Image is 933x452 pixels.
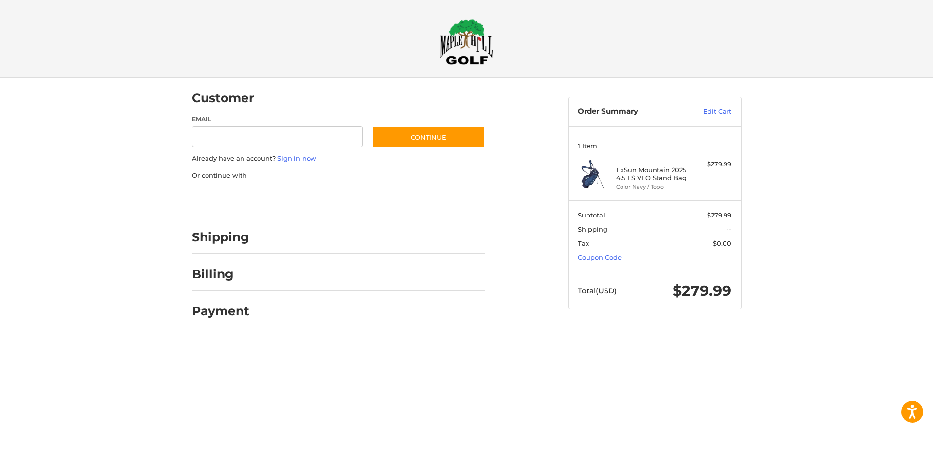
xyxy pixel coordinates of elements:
h3: Order Summary [578,107,682,117]
h3: 1 Item [578,142,731,150]
span: $279.99 [673,282,731,300]
span: $279.99 [707,211,731,219]
span: Total (USD) [578,286,617,295]
li: Color Navy / Topo [616,183,691,191]
h2: Payment [192,304,249,319]
button: Continue [372,126,485,148]
img: Maple Hill Golf [440,19,493,65]
div: $279.99 [693,160,731,169]
iframe: PayPal-venmo [353,190,426,207]
h4: 1 x Sun Mountain 2025 4.5 LS VLO Stand Bag [616,166,691,182]
p: Or continue with [192,171,485,181]
label: Email [192,115,363,124]
h2: Customer [192,90,254,106]
p: Already have an account? [192,154,485,163]
iframe: PayPal-paypal [189,190,261,207]
span: $0.00 [713,239,731,247]
a: Sign in now [277,154,316,162]
h2: Billing [192,267,249,282]
iframe: PayPal-paylater [271,190,344,207]
a: Coupon Code [578,253,622,261]
h2: Shipping [192,230,249,245]
a: Edit Cart [682,107,731,117]
span: -- [726,225,731,233]
span: Tax [578,239,589,247]
span: Shipping [578,225,607,233]
span: Subtotal [578,211,605,219]
iframe: Google Customer Reviews [853,426,933,452]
